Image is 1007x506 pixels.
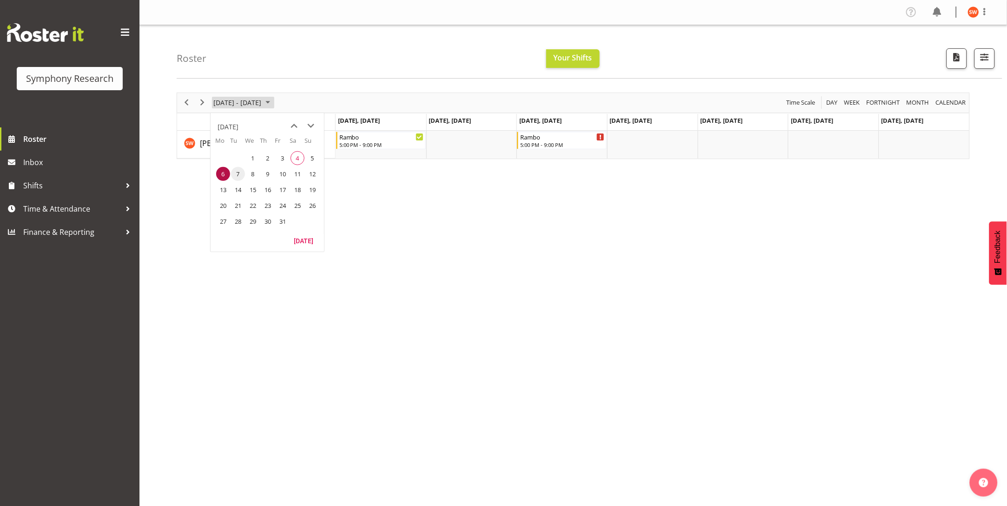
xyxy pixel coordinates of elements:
[200,138,258,148] span: [PERSON_NAME]
[260,136,275,150] th: Th
[906,97,930,108] span: Month
[276,151,290,165] span: Friday, October 3, 2025
[231,214,245,228] span: Tuesday, October 28, 2025
[905,97,931,108] button: Timeline Month
[290,136,305,150] th: Sa
[26,72,113,86] div: Symphony Research
[866,97,901,108] span: Fortnight
[245,136,260,150] th: We
[179,93,194,113] div: previous period
[246,199,260,213] span: Wednesday, October 22, 2025
[339,141,424,148] div: 5:00 PM - 9:00 PM
[520,132,604,141] div: Rambo
[519,116,562,125] span: [DATE], [DATE]
[216,199,230,213] span: Monday, October 20, 2025
[276,199,290,213] span: Friday, October 24, 2025
[246,151,260,165] span: Wednesday, October 1, 2025
[23,179,121,193] span: Shifts
[881,116,924,125] span: [DATE], [DATE]
[291,151,305,165] span: Saturday, October 4, 2025
[276,183,290,197] span: Friday, October 17, 2025
[246,214,260,228] span: Wednesday, October 29, 2025
[785,97,817,108] button: Time Scale
[286,118,303,134] button: previous month
[261,214,275,228] span: Thursday, October 30, 2025
[261,151,275,165] span: Thursday, October 2, 2025
[291,199,305,213] span: Saturday, October 25, 2025
[305,136,319,150] th: Su
[23,225,121,239] span: Finance & Reporting
[791,116,833,125] span: [DATE], [DATE]
[989,221,1007,285] button: Feedback - Show survey
[339,132,424,141] div: Rambo
[261,183,275,197] span: Thursday, October 16, 2025
[231,183,245,197] span: Tuesday, October 14, 2025
[23,132,135,146] span: Roster
[291,167,305,181] span: Saturday, October 11, 2025
[200,138,258,149] a: [PERSON_NAME]
[610,116,652,125] span: [DATE], [DATE]
[429,116,471,125] span: [DATE], [DATE]
[261,167,275,181] span: Thursday, October 9, 2025
[177,131,336,159] td: Shannon Whelan resource
[216,167,230,181] span: Monday, October 6, 2025
[261,199,275,213] span: Thursday, October 23, 2025
[974,48,995,69] button: Filter Shifts
[825,97,840,108] button: Timeline Day
[843,97,862,108] button: Timeline Week
[546,49,600,68] button: Your Shifts
[215,166,230,182] td: Monday, October 6, 2025
[218,118,238,136] div: title
[23,155,135,169] span: Inbox
[305,167,319,181] span: Sunday, October 12, 2025
[177,53,206,64] h4: Roster
[288,234,319,247] button: Today
[934,97,968,108] button: Month
[291,183,305,197] span: Saturday, October 18, 2025
[305,199,319,213] span: Sunday, October 26, 2025
[275,136,290,150] th: Fr
[246,167,260,181] span: Wednesday, October 8, 2025
[994,231,1002,263] span: Feedback
[947,48,967,69] button: Download a PDF of the roster according to the set date range.
[826,97,839,108] span: Day
[336,132,426,149] div: Shannon Whelan"s event - Rambo Begin From Monday, October 6, 2025 at 5:00:00 PM GMT+13:00 Ends At...
[276,167,290,181] span: Friday, October 10, 2025
[212,97,274,108] button: October 2025
[338,116,380,125] span: [DATE], [DATE]
[210,93,276,113] div: October 06 - 12, 2025
[520,141,604,148] div: 5:00 PM - 9:00 PM
[216,214,230,228] span: Monday, October 27, 2025
[215,136,230,150] th: Mo
[216,183,230,197] span: Monday, October 13, 2025
[231,167,245,181] span: Tuesday, October 7, 2025
[336,131,969,159] table: Timeline Week of October 6, 2025
[303,118,319,134] button: next month
[231,199,245,213] span: Tuesday, October 21, 2025
[23,202,121,216] span: Time & Attendance
[843,97,861,108] span: Week
[246,183,260,197] span: Wednesday, October 15, 2025
[935,97,967,108] span: calendar
[276,214,290,228] span: Friday, October 31, 2025
[194,93,210,113] div: next period
[554,53,592,63] span: Your Shifts
[786,97,816,108] span: Time Scale
[517,132,607,149] div: Shannon Whelan"s event - Rambo Begin From Wednesday, October 8, 2025 at 5:00:00 PM GMT+13:00 Ends...
[305,183,319,197] span: Sunday, October 19, 2025
[701,116,743,125] span: [DATE], [DATE]
[212,97,262,108] span: [DATE] - [DATE]
[230,136,245,150] th: Tu
[968,7,979,18] img: shannon-whelan11890.jpg
[177,93,970,159] div: Timeline Week of October 6, 2025
[305,151,319,165] span: Sunday, October 5, 2025
[180,97,193,108] button: Previous
[979,478,988,487] img: help-xxl-2.png
[865,97,902,108] button: Fortnight
[196,97,209,108] button: Next
[7,23,84,42] img: Rosterit website logo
